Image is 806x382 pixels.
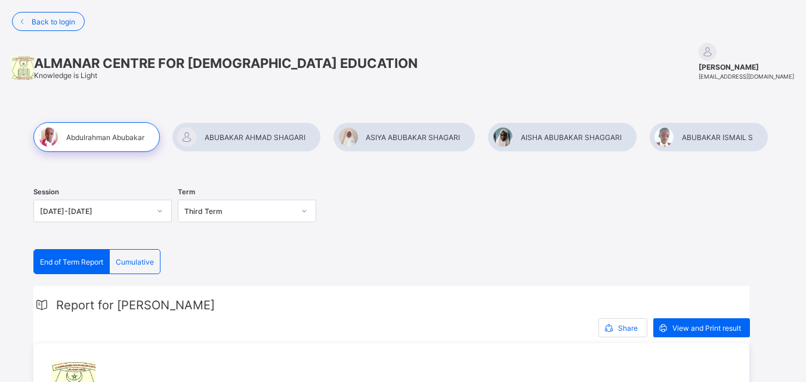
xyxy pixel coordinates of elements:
img: School logo [12,56,34,80]
span: End of Term Report [40,257,103,266]
span: Report for [PERSON_NAME] [56,298,215,312]
span: Cumulative [116,257,154,266]
span: Term [178,188,195,196]
span: [EMAIL_ADDRESS][DOMAIN_NAME] [699,73,794,80]
div: Third Term [184,207,294,216]
span: Knowledge is Light [34,71,97,80]
div: [DATE]-[DATE] [40,207,150,216]
span: Share [618,324,638,333]
span: View and Print result [672,324,741,333]
span: Session [33,188,59,196]
span: Back to login [32,17,75,26]
img: default.svg [699,43,717,61]
span: ALMANAR CENTRE FOR [DEMOGRAPHIC_DATA] EDUCATION [34,55,418,71]
span: [PERSON_NAME] [699,63,794,72]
